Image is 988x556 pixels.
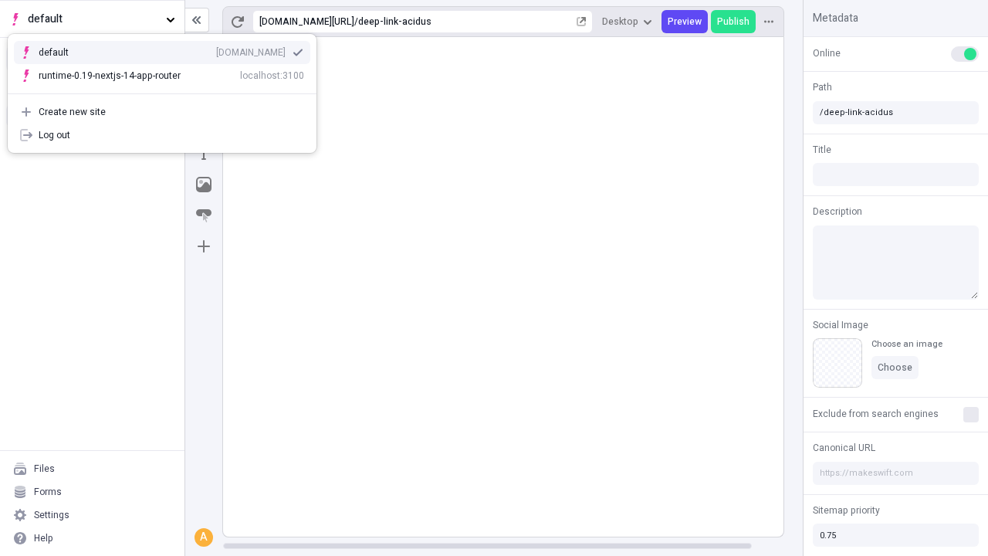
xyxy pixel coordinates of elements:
button: Choose [871,356,919,379]
div: runtime-0.19-nextjs-14-app-router [39,69,181,82]
div: Suggestions [8,35,316,93]
span: Canonical URL [813,441,875,455]
button: Button [190,202,218,229]
input: https://makeswift.com [813,462,979,485]
span: Desktop [602,15,638,28]
div: Files [34,463,55,475]
span: default [28,11,160,28]
div: default [39,46,93,59]
div: Forms [34,486,62,498]
span: Choose [878,361,912,374]
div: [URL][DOMAIN_NAME] [259,15,354,28]
div: A [196,530,211,545]
div: Help [34,532,53,544]
div: / [354,15,358,28]
span: Path [813,80,832,94]
input: Search sites or actions [8,22,316,47]
div: localhost:3100 [240,69,304,82]
span: Preview [668,15,702,28]
div: [DOMAIN_NAME] [216,46,286,59]
button: Text [190,140,218,168]
span: Sitemap priority [813,503,880,517]
button: Image [190,171,218,198]
button: Desktop [596,10,658,33]
button: Preview [661,10,708,33]
div: Settings [34,509,69,521]
span: Exclude from search engines [813,407,939,421]
span: Description [813,205,862,219]
span: Online [813,46,841,60]
span: Publish [717,15,749,28]
span: Title [813,143,831,157]
div: deep-link-acidus [358,15,574,28]
span: Social Image [813,318,868,332]
div: Choose an image [871,338,942,350]
button: Publish [711,10,756,33]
